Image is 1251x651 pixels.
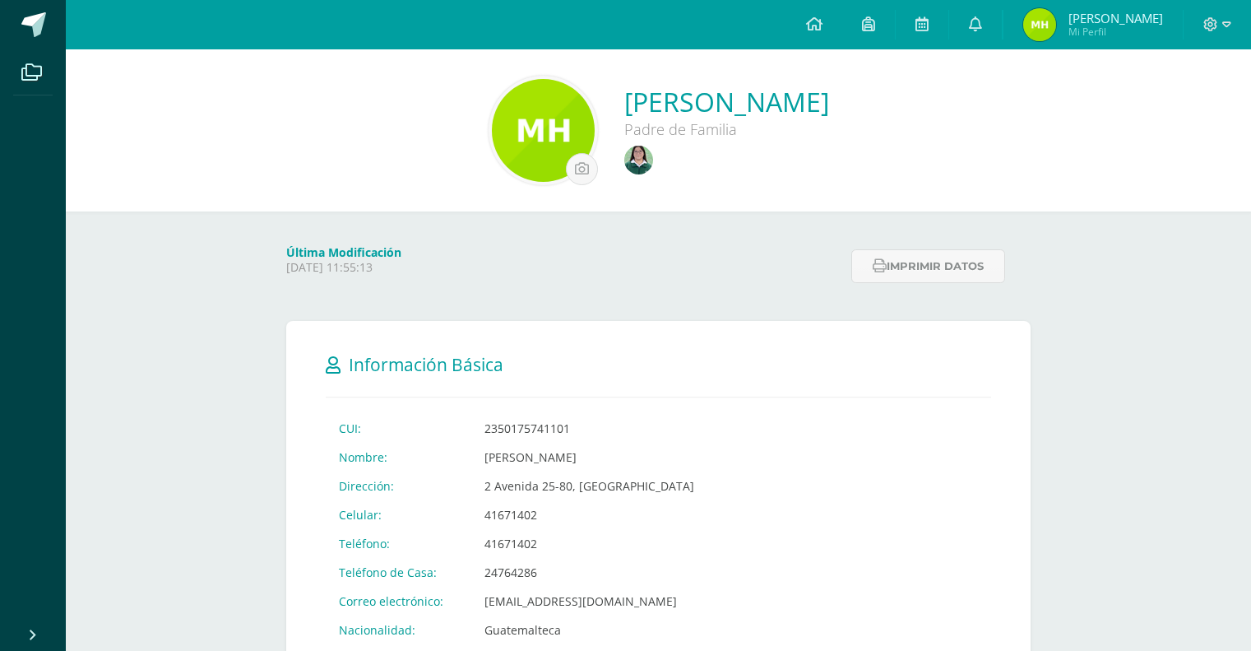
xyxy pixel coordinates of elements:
[286,244,841,260] h4: Última Modificación
[1068,25,1163,39] span: Mi Perfil
[471,558,707,587] td: 24764286
[492,79,595,182] img: 79ed0330ec6f71f6e0bfc12771a689ea.png
[326,472,471,500] td: Dirección:
[1068,10,1163,26] span: [PERSON_NAME]
[471,472,707,500] td: 2 Avenida 25-80, [GEOGRAPHIC_DATA]
[471,616,707,644] td: Guatemalteca
[349,353,503,376] span: Información Básica
[471,587,707,616] td: [EMAIL_ADDRESS][DOMAIN_NAME]
[471,529,707,558] td: 41671402
[326,443,471,472] td: Nombre:
[471,414,707,443] td: 2350175741101
[326,587,471,616] td: Correo electrónico:
[326,500,471,529] td: Celular:
[326,616,471,644] td: Nacionalidad:
[624,119,829,139] div: Padre de Familia
[624,84,829,119] a: [PERSON_NAME]
[624,146,653,174] img: eef9f94a8c91eb698c5eb398ef4ce52a.png
[326,414,471,443] td: CUI:
[471,500,707,529] td: 41671402
[326,558,471,587] td: Teléfono de Casa:
[286,260,841,275] p: [DATE] 11:55:13
[471,443,707,472] td: [PERSON_NAME]
[1023,8,1056,41] img: 8cfee9302e94c67f695fad48b611364c.png
[326,529,471,558] td: Teléfono:
[851,249,1005,283] button: Imprimir datos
